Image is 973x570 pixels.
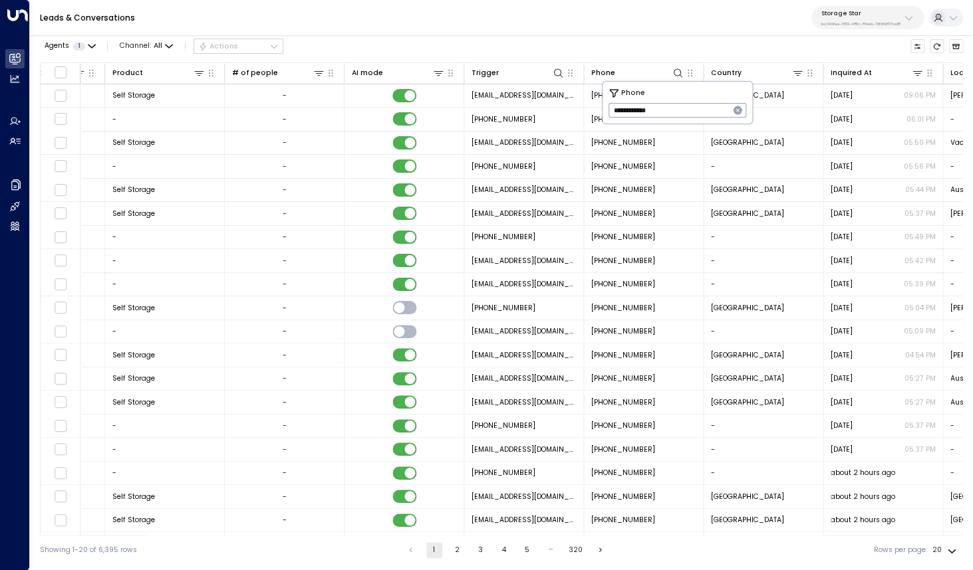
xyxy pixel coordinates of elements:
[283,444,287,454] div: -
[711,373,784,383] span: United States
[472,256,577,266] span: no-reply-facilities@sparefoot.com
[283,90,287,100] div: -
[116,39,177,53] button: Channel:All
[112,66,206,79] div: Product
[105,415,225,438] td: -
[904,161,936,171] p: 05:56 PM
[905,350,936,360] p: 04:54 PM
[283,232,287,242] div: -
[112,138,155,147] span: Self Storage
[704,462,823,485] td: -
[232,66,325,79] div: # of people
[283,138,287,147] div: -
[112,90,155,100] span: Self Storage
[591,326,655,336] span: +19197214492
[472,209,577,219] span: no-reply-facilities@sparefoot.com
[112,209,155,219] span: Self Storage
[283,468,287,478] div: -
[519,542,535,558] button: Go to page 5
[904,279,936,289] p: 05:39 PM
[472,303,535,313] span: +19197214492
[283,256,287,266] div: -
[831,90,853,100] span: Yesterday
[54,231,67,243] span: Toggle select row
[831,350,853,360] span: Yesterday
[821,9,901,17] p: Storage Star
[105,155,225,178] td: -
[932,542,959,558] div: 20
[704,249,823,272] td: -
[874,545,927,555] label: Rows per page:
[543,542,559,558] div: …
[591,90,655,100] span: +18017101677
[40,12,135,23] a: Leads & Conversations
[704,415,823,438] td: -
[711,66,804,79] div: Country
[591,209,655,219] span: +13073990149
[472,90,577,100] span: no-reply-facilities@sparefoot.com
[352,67,383,79] div: AI mode
[831,373,853,383] span: Aug 30, 2025
[472,161,535,171] span: +15126215239
[473,542,489,558] button: Go to page 3
[591,373,655,383] span: +17373680619
[704,438,823,461] td: -
[704,155,823,178] td: -
[711,515,784,525] span: United States
[591,185,655,195] span: +15126215239
[283,350,287,360] div: -
[591,138,655,147] span: +17074135248
[472,492,577,502] span: noreply@storagely.io
[904,397,936,407] p: 05:27 PM
[904,421,936,430] p: 05:37 PM
[831,303,853,313] span: Yesterday
[621,88,645,99] span: Phone
[591,303,655,313] span: +19197214492
[112,515,155,525] span: Self Storage
[54,136,67,149] span: Toggle select row
[472,114,535,124] span: +17074135248
[831,232,853,242] span: Aug 22, 2025
[54,278,67,290] span: Toggle select row
[591,515,655,525] span: +12089616666
[711,350,784,360] span: United States
[194,39,283,54] div: Button group with a nested menu
[593,542,609,558] button: Go to next page
[105,438,225,461] td: -
[831,161,853,171] span: Yesterday
[232,67,278,79] div: # of people
[904,444,936,454] p: 05:37 PM
[54,207,67,220] span: Toggle select row
[831,256,853,266] span: Aug 22, 2025
[591,114,655,124] span: +17074135248
[40,39,99,53] button: Agents1
[40,545,137,555] div: Showing 1-20 of 6,395 rows
[54,89,67,102] span: Toggle select row
[831,185,853,195] span: Yesterday
[112,350,155,360] span: Self Storage
[472,185,577,195] span: leads@storagestar.com
[283,209,287,219] div: -
[591,468,655,478] span: +12089616666
[154,42,162,50] span: All
[54,514,67,526] span: Toggle select row
[283,279,287,289] div: -
[711,492,784,502] span: United States
[54,302,67,314] span: Toggle select row
[194,39,283,54] button: Actions
[591,350,655,360] span: +19197214492
[704,108,823,131] td: -
[591,492,655,502] span: +12089616666
[105,226,225,249] td: -
[426,542,442,558] button: page 1
[831,444,853,454] span: Aug 30, 2025
[105,273,225,296] td: -
[591,161,655,171] span: +15126215239
[112,185,155,195] span: Self Storage
[904,326,936,336] p: 05:09 PM
[711,67,742,79] div: Country
[906,114,936,124] p: 06:01 PM
[283,421,287,430] div: -
[704,273,823,296] td: -
[831,397,853,407] span: Aug 30, 2025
